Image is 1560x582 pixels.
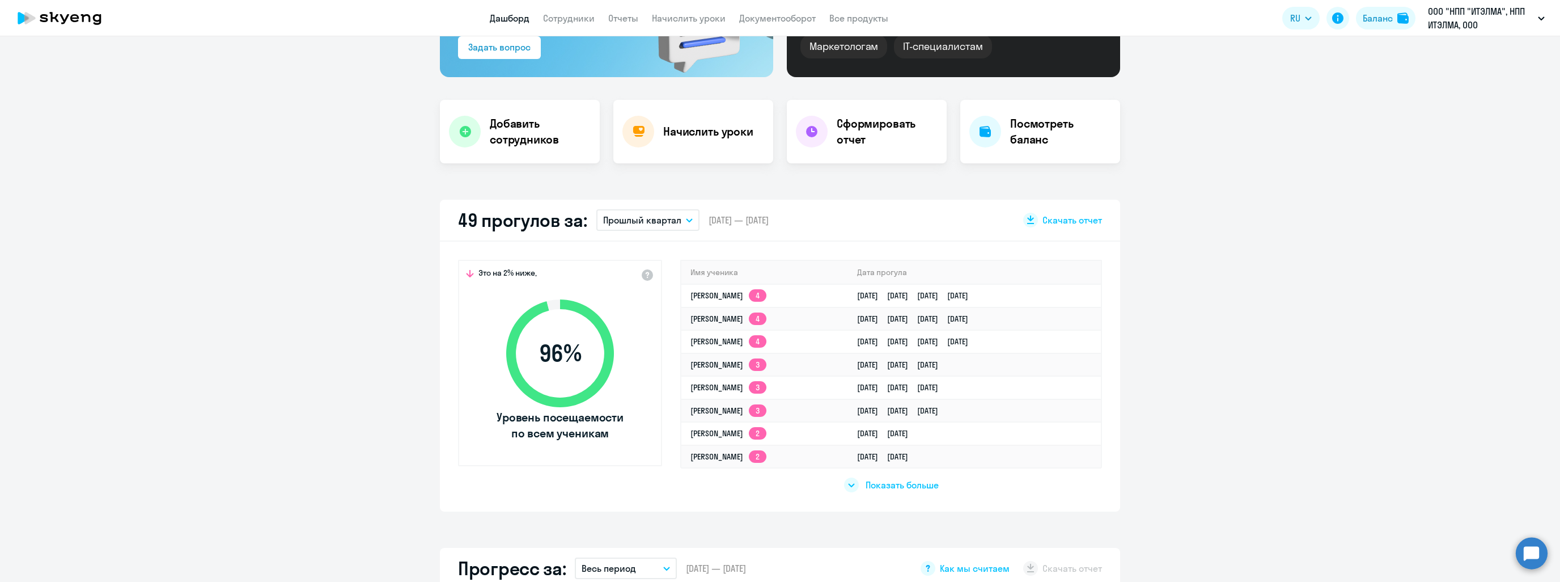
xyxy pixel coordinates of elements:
app-skyeng-badge: 3 [749,381,766,394]
a: [PERSON_NAME]2 [690,452,766,462]
a: [DATE][DATE][DATE] [857,382,947,393]
button: ООО "НПП "ИТЭЛМА", НПП ИТЭЛМА, ООО [1422,5,1550,32]
a: [DATE][DATE][DATE][DATE] [857,290,977,301]
a: [PERSON_NAME]3 [690,406,766,416]
p: Прошлый квартал [603,213,681,227]
h4: Сформировать отчет [837,116,938,147]
div: Баланс [1363,11,1393,25]
a: [DATE][DATE][DATE][DATE] [857,314,977,324]
a: [DATE][DATE] [857,452,917,462]
span: Уровень посещаемости по всем ученикам [495,410,625,441]
p: ООО "НПП "ИТЭЛМА", НПП ИТЭЛМА, ООО [1428,5,1533,32]
h4: Добавить сотрудников [490,116,591,147]
span: [DATE] — [DATE] [709,214,769,226]
button: Весь период [575,558,677,579]
a: [DATE][DATE] [857,428,917,438]
div: Задать вопрос [468,40,531,54]
span: Скачать отчет [1042,214,1102,226]
a: Начислить уроки [652,12,726,24]
p: Весь период [582,562,636,575]
app-skyeng-badge: 4 [749,289,766,302]
a: Документооборот [739,12,816,24]
a: [DATE][DATE][DATE] [857,360,947,370]
app-skyeng-badge: 2 [749,450,766,463]
app-skyeng-badge: 3 [749,359,766,371]
span: [DATE] — [DATE] [686,562,746,575]
span: Как мы считаем [940,562,1010,575]
h2: Прогресс за: [458,557,566,580]
span: RU [1290,11,1300,25]
span: 96 % [495,340,625,367]
a: [PERSON_NAME]2 [690,428,766,438]
a: [DATE][DATE][DATE][DATE] [857,336,977,347]
app-skyeng-badge: 2 [749,427,766,440]
a: [DATE][DATE][DATE] [857,406,947,416]
a: Дашборд [490,12,529,24]
app-skyeng-badge: 3 [749,404,766,417]
a: [PERSON_NAME]3 [690,360,766,370]
a: [PERSON_NAME]4 [690,290,766,301]
a: Все продукты [829,12,888,24]
a: Сотрудники [543,12,595,24]
span: Показать больше [866,479,939,491]
div: Маркетологам [800,35,887,58]
h4: Посмотреть баланс [1010,116,1111,147]
div: IT-специалистам [894,35,991,58]
th: Имя ученика [681,261,848,284]
app-skyeng-badge: 4 [749,335,766,348]
button: Балансbalance [1356,7,1415,29]
img: balance [1397,12,1409,24]
app-skyeng-badge: 4 [749,313,766,325]
a: [PERSON_NAME]4 [690,314,766,324]
a: [PERSON_NAME]4 [690,336,766,347]
th: Дата прогула [848,261,1101,284]
button: Прошлый квартал [596,209,700,231]
a: [PERSON_NAME]3 [690,382,766,393]
a: Отчеты [608,12,638,24]
button: RU [1282,7,1320,29]
button: Задать вопрос [458,36,541,59]
span: Это на 2% ниже, [478,268,537,281]
h2: 49 прогулов за: [458,209,587,231]
h4: Начислить уроки [663,124,753,140]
